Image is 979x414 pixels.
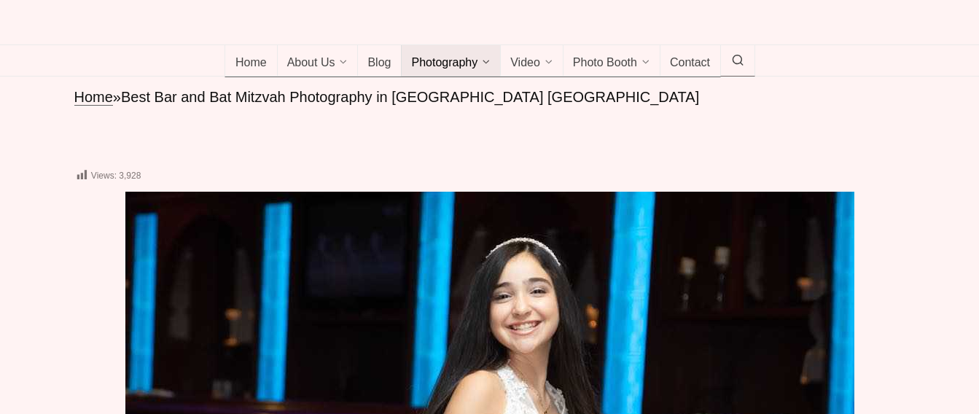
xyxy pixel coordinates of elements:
span: About Us [287,56,335,71]
span: Photo Booth [573,56,637,71]
a: About Us [277,45,359,77]
span: » [113,89,121,105]
a: Photography [401,45,501,77]
a: Photo Booth [563,45,660,77]
a: Contact [660,45,721,77]
span: Contact [670,56,710,71]
a: Blog [357,45,402,77]
nav: breadcrumbs [74,87,905,107]
a: Home [74,89,113,106]
span: Video [510,56,540,71]
a: Video [500,45,563,77]
a: Home [225,45,278,77]
span: Home [235,56,267,71]
span: 3,928 [119,171,141,181]
span: Photography [411,56,477,71]
span: Blog [367,56,391,71]
span: Views: [91,171,117,181]
span: Best Bar and Bat Mitzvah Photography in [GEOGRAPHIC_DATA] [GEOGRAPHIC_DATA] [121,89,699,105]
